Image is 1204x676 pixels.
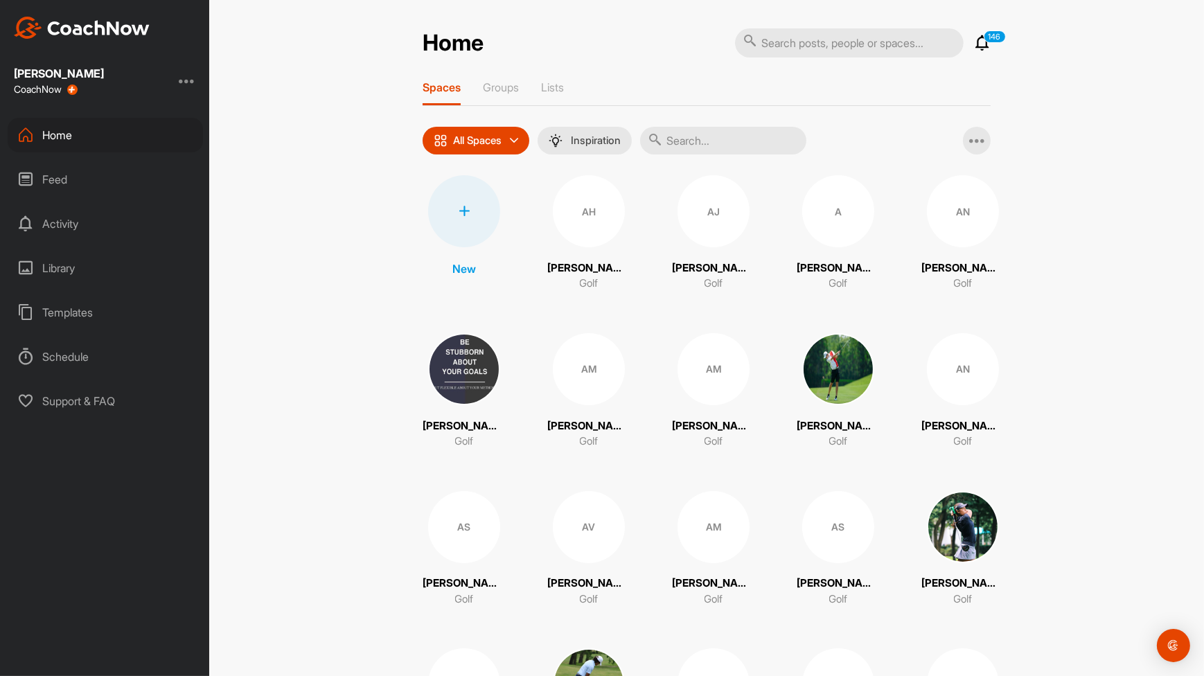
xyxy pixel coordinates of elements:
p: Lists [541,80,564,94]
div: AM [678,491,750,563]
input: Search... [640,127,806,154]
p: [PERSON_NAME] [797,260,880,276]
p: Golf [580,591,599,607]
div: Home [8,118,203,152]
div: AM [553,333,625,405]
p: Groups [483,80,519,94]
div: AJ [678,175,750,247]
a: AJ[PERSON_NAME]Golf [672,175,755,292]
img: CoachNow [14,17,150,39]
p: 146 [984,30,1006,43]
p: Golf [580,276,599,292]
p: All Spaces [453,135,502,146]
a: AM[PERSON_NAME]Golf [672,491,755,607]
div: Activity [8,206,203,241]
div: Feed [8,162,203,197]
p: [PERSON_NAME] [672,576,755,591]
p: [PERSON_NAME] [797,418,880,434]
p: [PERSON_NAME] [797,576,880,591]
div: AS [428,491,500,563]
div: AN [927,175,999,247]
div: Templates [8,295,203,330]
div: CoachNow [14,84,78,95]
a: AM[PERSON_NAME]Golf [672,333,755,450]
div: AV [553,491,625,563]
div: AN [927,333,999,405]
img: square_24dad1c434f4a172d8ab5a610cdd150f.jpg [802,333,874,405]
p: Golf [829,276,848,292]
a: AM[PERSON_NAME]Golf [547,333,630,450]
div: Support & FAQ [8,384,203,418]
a: AS[PERSON_NAME]Golf [423,491,506,607]
p: [PERSON_NAME] [547,418,630,434]
div: AM [678,333,750,405]
div: AS [802,491,874,563]
img: icon [434,134,448,148]
img: square_03f75beab11b7d1fc70b6e773ab571e2.jpg [927,491,999,563]
a: [PERSON_NAME]Golf [423,333,506,450]
a: [PERSON_NAME]Golf [921,491,1004,607]
h2: Home [423,30,484,57]
p: [PERSON_NAME] [547,260,630,276]
p: Inspiration [571,135,621,146]
a: AN[PERSON_NAME]Golf [921,175,1004,292]
div: Library [8,251,203,285]
img: square_90ca70d9d62dd92e3c638db67d6e86f8.jpg [428,333,500,405]
p: [PERSON_NAME] [921,260,1004,276]
p: Golf [455,591,474,607]
img: menuIcon [549,134,563,148]
div: AH [553,175,625,247]
p: Golf [829,434,848,450]
div: Open Intercom Messenger [1157,629,1190,662]
p: [PERSON_NAME] [423,576,506,591]
p: Golf [580,434,599,450]
a: A[PERSON_NAME]Golf [797,175,880,292]
p: Spaces [423,80,461,94]
input: Search posts, people or spaces... [735,28,964,57]
p: Golf [954,591,973,607]
p: [PERSON_NAME] [921,576,1004,591]
div: [PERSON_NAME] [14,68,104,79]
p: [PERSON_NAME] [672,260,755,276]
a: AV[PERSON_NAME]Golf [547,491,630,607]
a: AH[PERSON_NAME]Golf [547,175,630,292]
p: Golf [954,276,973,292]
div: A [802,175,874,247]
div: Schedule [8,339,203,374]
p: Golf [829,591,848,607]
p: Golf [705,434,723,450]
p: Golf [705,591,723,607]
p: [PERSON_NAME] [921,418,1004,434]
a: AS[PERSON_NAME]Golf [797,491,880,607]
p: [PERSON_NAME] [423,418,506,434]
p: Golf [954,434,973,450]
p: New [452,260,476,277]
p: [PERSON_NAME] [547,576,630,591]
p: Golf [455,434,474,450]
a: [PERSON_NAME]Golf [797,333,880,450]
p: [PERSON_NAME] [672,418,755,434]
p: Golf [705,276,723,292]
a: AN[PERSON_NAME]Golf [921,333,1004,450]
